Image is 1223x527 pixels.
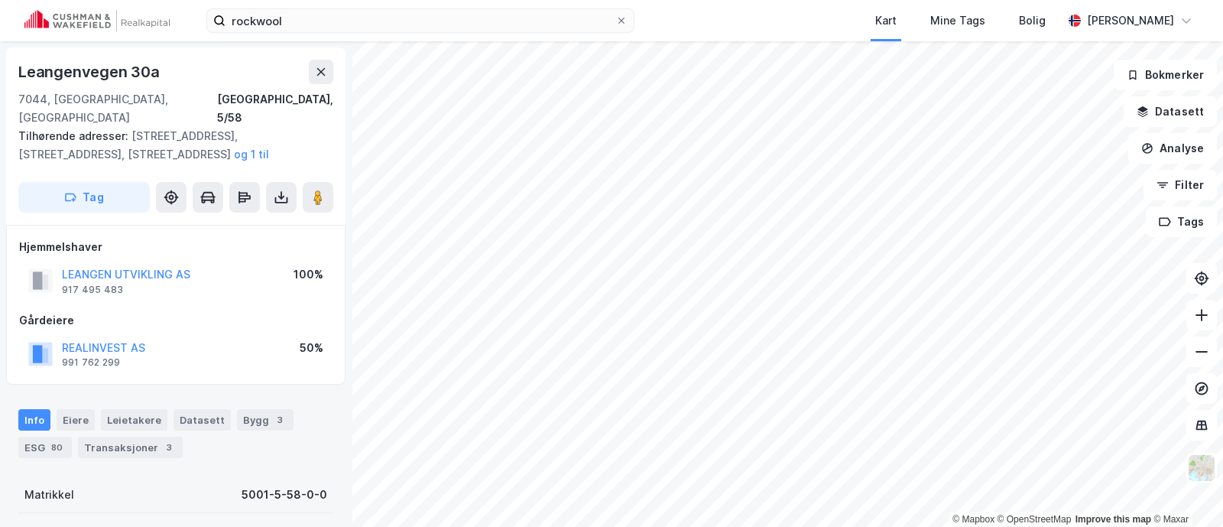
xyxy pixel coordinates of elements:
div: 7044, [GEOGRAPHIC_DATA], [GEOGRAPHIC_DATA] [18,90,217,127]
button: Tag [18,182,150,213]
div: Datasett [174,409,231,431]
div: Mine Tags [930,11,985,30]
div: 50% [300,339,323,357]
div: Hjemmelshaver [19,238,333,256]
div: Kontrollprogram for chat [1147,454,1223,527]
div: 80 [48,440,66,455]
button: Tags [1146,207,1217,237]
div: 917 495 483 [62,284,123,296]
div: ESG [18,437,72,458]
div: Bygg [237,409,294,431]
div: 3 [161,440,177,455]
div: 991 762 299 [62,356,120,369]
div: [GEOGRAPHIC_DATA], 5/58 [217,90,333,127]
button: Bokmerker [1114,60,1217,90]
div: Kart [875,11,897,30]
input: Søk på adresse, matrikkel, gårdeiere, leietakere eller personer [225,9,615,32]
div: Matrikkel [24,486,74,504]
div: 3 [272,412,287,428]
div: 5001-5-58-0-0 [242,486,327,504]
button: Filter [1144,170,1217,200]
a: OpenStreetMap [998,514,1072,525]
div: Eiere [57,409,95,431]
div: Leangenvegen 30a [18,60,163,84]
a: Mapbox [952,514,994,525]
img: cushman-wakefield-realkapital-logo.202ea83816669bd177139c58696a8fa1.svg [24,10,170,31]
div: Leietakere [101,409,167,431]
a: Improve this map [1075,514,1151,525]
div: Gårdeiere [19,311,333,330]
button: Datasett [1124,96,1217,127]
div: Transaksjoner [78,437,183,458]
div: [PERSON_NAME] [1087,11,1174,30]
div: Info [18,409,50,431]
div: Bolig [1019,11,1046,30]
button: Analyse [1128,133,1217,164]
iframe: Chat Widget [1147,454,1223,527]
div: 100% [294,265,323,284]
div: [STREET_ADDRESS], [STREET_ADDRESS], [STREET_ADDRESS] [18,127,321,164]
span: Tilhørende adresser: [18,129,131,142]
